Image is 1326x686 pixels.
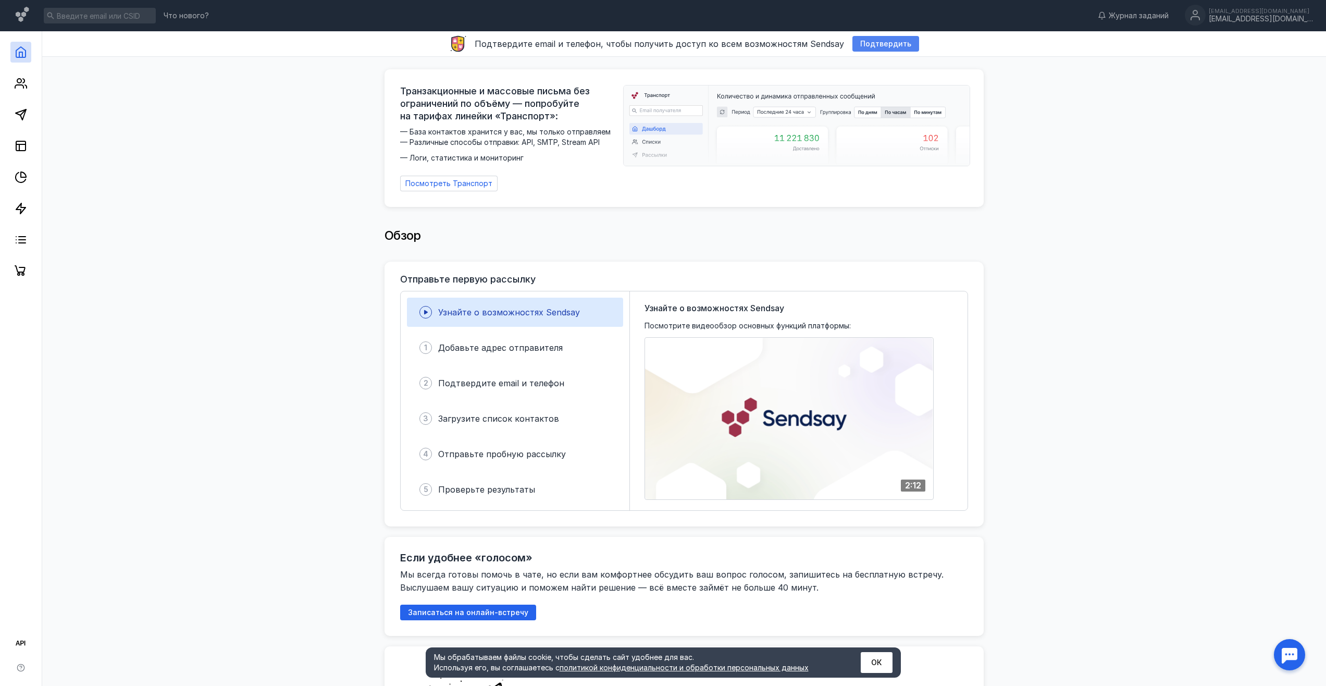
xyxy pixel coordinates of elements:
span: Журнал заданий [1109,10,1169,21]
div: 2:12 [901,480,925,492]
span: Посмотрите видеообзор основных функций платформы: [645,321,851,331]
img: dashboard-transport-banner [624,85,970,166]
span: Мы всегда готовы помочь в чате, но если вам комфортнее обсудить ваш вопрос голосом, запишитесь на... [400,569,946,593]
button: Записаться на онлайн-встречу [400,605,536,620]
span: 4 [423,449,428,459]
span: Подтвердить [860,40,911,48]
span: 3 [423,413,428,424]
span: — База контактов хранится у вас, мы только отправляем — Различные способы отправки: API, SMTP, St... [400,127,617,163]
h2: Если удобнее «голосом» [400,552,532,564]
h3: Отправьте первую рассылку [400,274,536,285]
a: Посмотреть Транспорт [400,176,498,191]
span: Добавьте адрес отправителя [438,342,563,353]
span: Узнайте о возможностях Sendsay [645,302,784,314]
button: Подтвердить [852,36,919,52]
span: 5 [424,484,428,495]
div: [EMAIL_ADDRESS][DOMAIN_NAME] [1209,15,1313,23]
span: 2 [424,378,428,388]
span: Транзакционные и массовые письма без ограничений по объёму — попробуйте на тарифах линейки «Транс... [400,85,617,123]
a: Журнал заданий [1093,10,1174,21]
span: Обзор [385,228,421,243]
span: Подтвердите email и телефон [438,378,564,388]
span: Отправьте пробную рассылку [438,449,566,459]
span: Узнайте о возможностях Sendsay [438,307,580,317]
a: политикой конфиденциальности и обработки персональных данных [560,663,809,672]
span: Подтвердите email и телефон, чтобы получить доступ ко всем возможностям Sendsay [475,39,844,49]
span: 1 [424,342,427,353]
span: Загрузите список контактов [438,413,559,424]
button: ОК [861,652,893,673]
div: [EMAIL_ADDRESS][DOMAIN_NAME] [1209,8,1313,14]
span: Проверьте результаты [438,484,535,495]
div: Мы обрабатываем файлы cookie, чтобы сделать сайт удобнее для вас. Используя его, вы соглашаетесь c [434,652,835,673]
a: Что нового? [158,12,214,19]
span: Записаться на онлайн-встречу [408,608,528,617]
span: Что нового? [164,12,209,19]
span: Посмотреть Транспорт [405,179,492,188]
a: Записаться на онлайн-встречу [400,608,536,617]
input: Введите email или CSID [44,8,156,23]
